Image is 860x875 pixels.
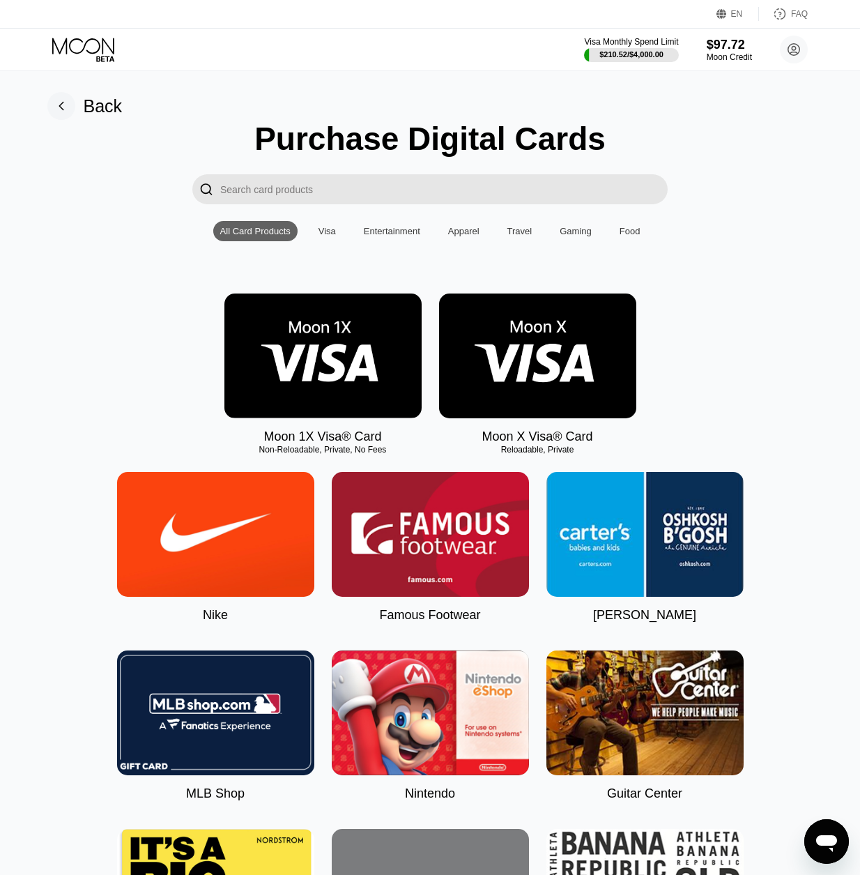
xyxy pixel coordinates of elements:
[599,50,663,59] div: $210.52 / $4,000.00
[607,786,682,801] div: Guitar Center
[804,819,849,864] iframe: Schaltfläche zum Öffnen des Messaging-Fensters
[759,7,808,21] div: FAQ
[441,221,486,241] div: Apparel
[707,38,752,62] div: $97.72Moon Credit
[731,9,743,19] div: EN
[224,445,422,455] div: Non-Reloadable, Private, No Fees
[318,226,336,236] div: Visa
[791,9,808,19] div: FAQ
[613,221,647,241] div: Food
[312,221,343,241] div: Visa
[254,120,606,158] div: Purchase Digital Cards
[220,174,668,204] input: Search card products
[84,96,123,116] div: Back
[263,429,381,444] div: Moon 1X Visa® Card
[405,786,455,801] div: Nintendo
[199,181,213,197] div: 
[357,221,427,241] div: Entertainment
[439,445,636,455] div: Reloadable, Private
[364,226,420,236] div: Entertainment
[553,221,599,241] div: Gaming
[448,226,479,236] div: Apparel
[213,221,298,241] div: All Card Products
[584,37,678,62] div: Visa Monthly Spend Limit$210.52/$4,000.00
[203,608,228,623] div: Nike
[220,226,291,236] div: All Card Products
[507,226,532,236] div: Travel
[500,221,539,241] div: Travel
[707,38,752,52] div: $97.72
[482,429,592,444] div: Moon X Visa® Card
[716,7,759,21] div: EN
[707,52,752,62] div: Moon Credit
[584,37,678,47] div: Visa Monthly Spend Limit
[593,608,696,623] div: [PERSON_NAME]
[186,786,245,801] div: MLB Shop
[379,608,480,623] div: Famous Footwear
[192,174,220,204] div: 
[560,226,592,236] div: Gaming
[620,226,640,236] div: Food
[47,92,123,120] div: Back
